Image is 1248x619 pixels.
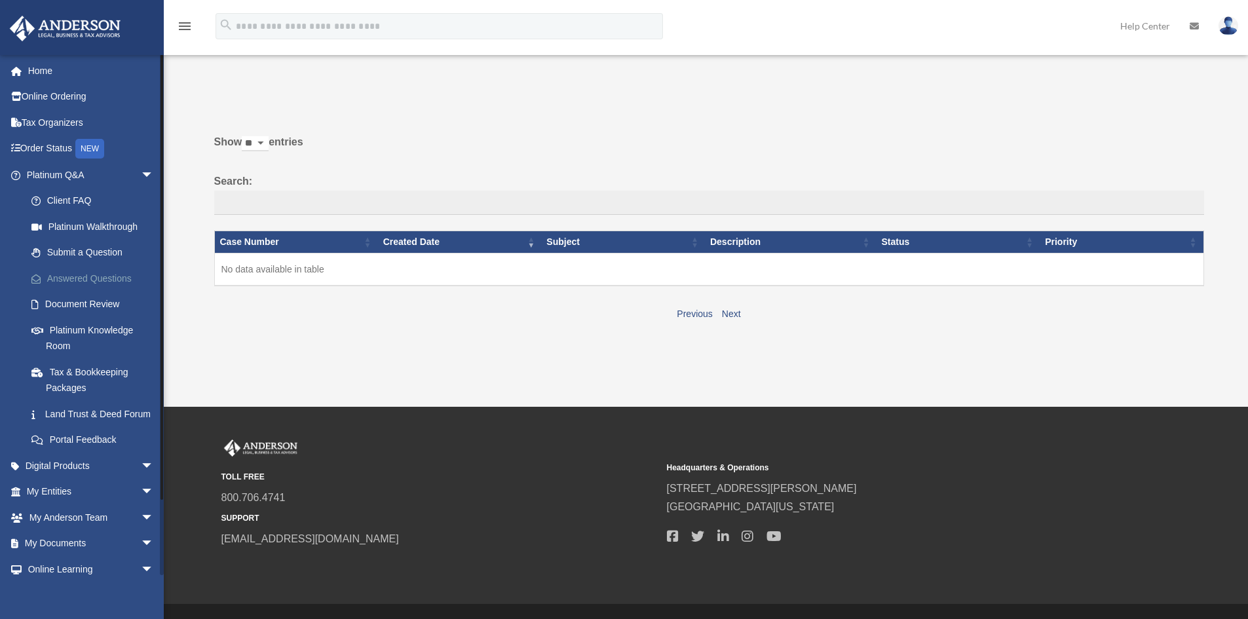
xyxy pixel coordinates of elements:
a: Platinum Q&Aarrow_drop_down [9,162,174,188]
span: arrow_drop_down [141,504,167,531]
a: [STREET_ADDRESS][PERSON_NAME] [667,483,857,494]
small: Headquarters & Operations [667,461,1103,475]
a: My Documentsarrow_drop_down [9,531,174,557]
div: NEW [75,139,104,159]
span: arrow_drop_down [141,531,167,557]
th: Status: activate to sort column ascending [877,231,1040,253]
a: Home [9,58,174,84]
span: arrow_drop_down [141,453,167,479]
a: [GEOGRAPHIC_DATA][US_STATE] [667,501,835,512]
span: arrow_drop_down [141,162,167,189]
a: Platinum Walkthrough [18,214,174,240]
th: Priority: activate to sort column ascending [1040,231,1203,253]
th: Subject: activate to sort column ascending [541,231,705,253]
label: Search: [214,172,1204,216]
span: arrow_drop_down [141,479,167,506]
td: No data available in table [214,253,1203,286]
a: Order StatusNEW [9,136,174,162]
img: User Pic [1219,16,1238,35]
a: Online Learningarrow_drop_down [9,556,174,582]
span: arrow_drop_down [141,556,167,583]
a: Online Ordering [9,84,174,110]
a: My Entitiesarrow_drop_down [9,479,174,505]
a: Client FAQ [18,188,174,214]
a: Next [722,309,741,319]
small: TOLL FREE [221,470,658,484]
a: Previous [677,309,712,319]
small: SUPPORT [221,512,658,525]
a: Answered Questions [18,265,174,291]
select: Showentries [242,136,269,151]
a: 800.706.4741 [221,492,286,503]
th: Case Number: activate to sort column ascending [214,231,378,253]
input: Search: [214,191,1204,216]
a: menu [177,23,193,34]
label: Show entries [214,133,1204,164]
a: Land Trust & Deed Forum [18,401,174,427]
i: search [219,18,233,32]
i: menu [177,18,193,34]
a: [EMAIL_ADDRESS][DOMAIN_NAME] [221,533,399,544]
a: Document Review [18,291,174,318]
a: Digital Productsarrow_drop_down [9,453,174,479]
a: My Anderson Teamarrow_drop_down [9,504,174,531]
a: Submit a Question [18,240,174,266]
a: Tax Organizers [9,109,174,136]
img: Anderson Advisors Platinum Portal [6,16,124,41]
a: Platinum Knowledge Room [18,317,174,359]
th: Description: activate to sort column ascending [705,231,877,253]
a: Tax & Bookkeeping Packages [18,359,174,401]
th: Created Date: activate to sort column ascending [378,231,542,253]
a: Portal Feedback [18,427,174,453]
img: Anderson Advisors Platinum Portal [221,440,300,457]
